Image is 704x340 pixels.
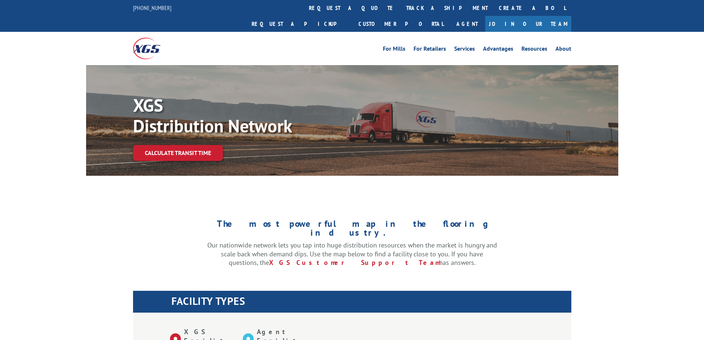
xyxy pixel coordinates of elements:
[449,16,485,32] a: Agent
[555,46,571,54] a: About
[483,46,513,54] a: Advantages
[485,16,571,32] a: Join Our Team
[133,145,223,161] a: Calculate transit time
[171,296,571,310] h1: FACILITY TYPES
[246,16,353,32] a: Request a pickup
[454,46,475,54] a: Services
[521,46,547,54] a: Resources
[207,219,497,241] h1: The most powerful map in the flooring industry.
[269,258,439,267] a: XGS Customer Support Team
[133,95,355,136] p: XGS Distribution Network
[133,4,171,11] a: [PHONE_NUMBER]
[207,241,497,267] p: Our nationwide network lets you tap into huge distribution resources when the market is hungry an...
[383,46,405,54] a: For Mills
[414,46,446,54] a: For Retailers
[353,16,449,32] a: Customer Portal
